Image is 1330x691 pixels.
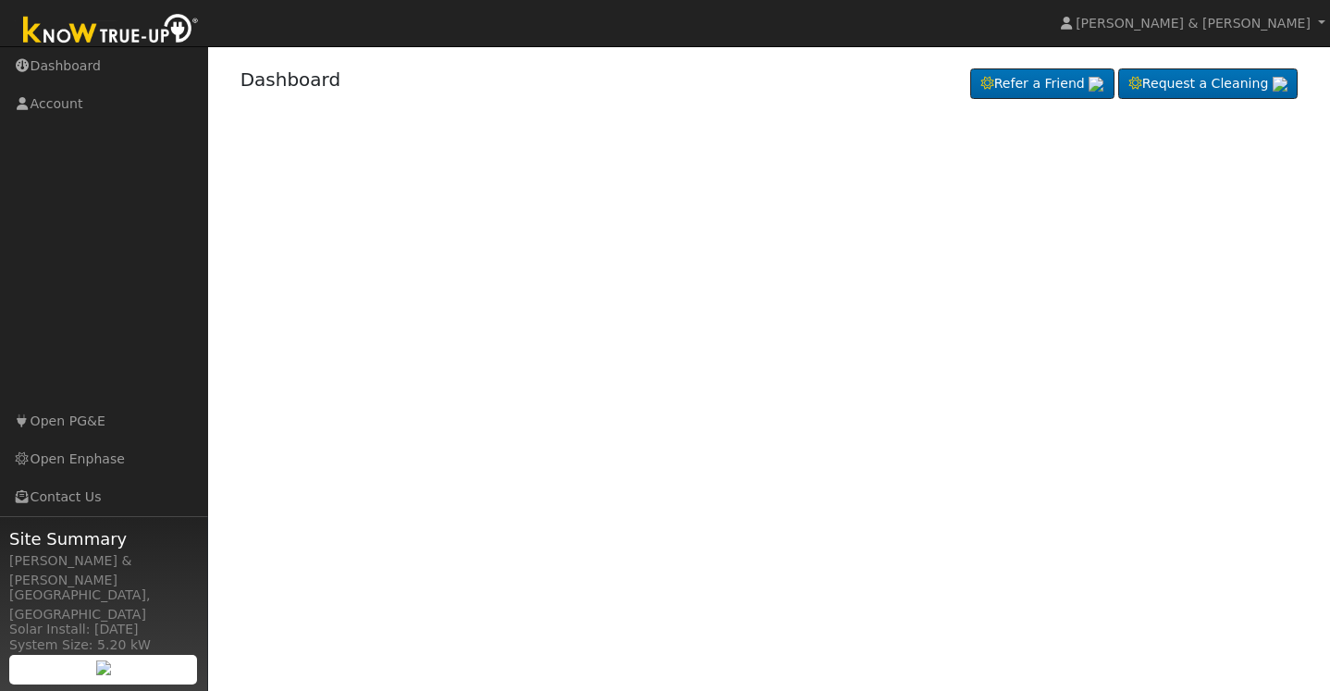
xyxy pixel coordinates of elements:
[9,526,198,551] span: Site Summary
[970,68,1114,100] a: Refer a Friend
[96,660,111,675] img: retrieve
[1076,16,1311,31] span: [PERSON_NAME] & [PERSON_NAME]
[240,68,341,91] a: Dashboard
[14,10,208,52] img: Know True-Up
[9,620,198,639] div: Solar Install: [DATE]
[1273,77,1287,92] img: retrieve
[9,586,198,624] div: [GEOGRAPHIC_DATA], [GEOGRAPHIC_DATA]
[1089,77,1103,92] img: retrieve
[9,551,198,590] div: [PERSON_NAME] & [PERSON_NAME]
[1118,68,1298,100] a: Request a Cleaning
[9,635,198,655] div: System Size: 5.20 kW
